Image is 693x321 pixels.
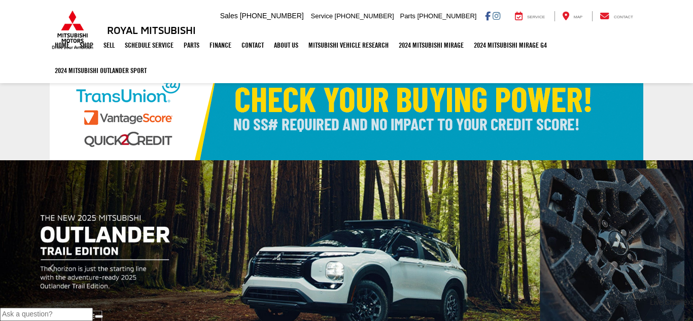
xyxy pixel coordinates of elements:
[120,32,179,58] a: Schedule Service: Opens in a new tab
[400,12,415,20] span: Parts
[50,58,152,83] a: 2024 Mitsubishi Outlander SPORT
[394,32,469,58] a: 2024 Mitsubishi Mirage
[204,32,236,58] a: Finance
[485,12,491,20] a: Facebook: Click to visit our Facebook page
[417,12,476,20] span: [PHONE_NUMBER]
[335,12,394,20] span: [PHONE_NUMBER]
[179,32,204,58] a: Parts: Opens in a new tab
[236,32,269,58] a: Contact
[469,32,552,58] a: 2024 Mitsubishi Mirage G4
[75,32,98,58] a: Shop
[240,12,304,20] span: [PHONE_NUMBER]
[303,32,394,58] a: Mitsubishi Vehicle Research
[574,15,582,19] span: Map
[269,32,303,58] a: About Us
[555,11,590,21] a: Map
[107,24,196,35] h3: Royal Mitsubishi
[50,10,95,50] img: Mitsubishi
[614,15,633,19] span: Contact
[592,11,641,21] a: Contact
[493,12,500,20] a: Instagram: Click to visit our Instagram page
[311,12,333,20] span: Service
[527,15,545,19] span: Service
[507,11,552,21] a: Service
[50,32,75,58] a: Home
[50,59,643,160] img: Check Your Buying Power
[98,32,120,58] a: Sell
[220,12,238,20] span: Sales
